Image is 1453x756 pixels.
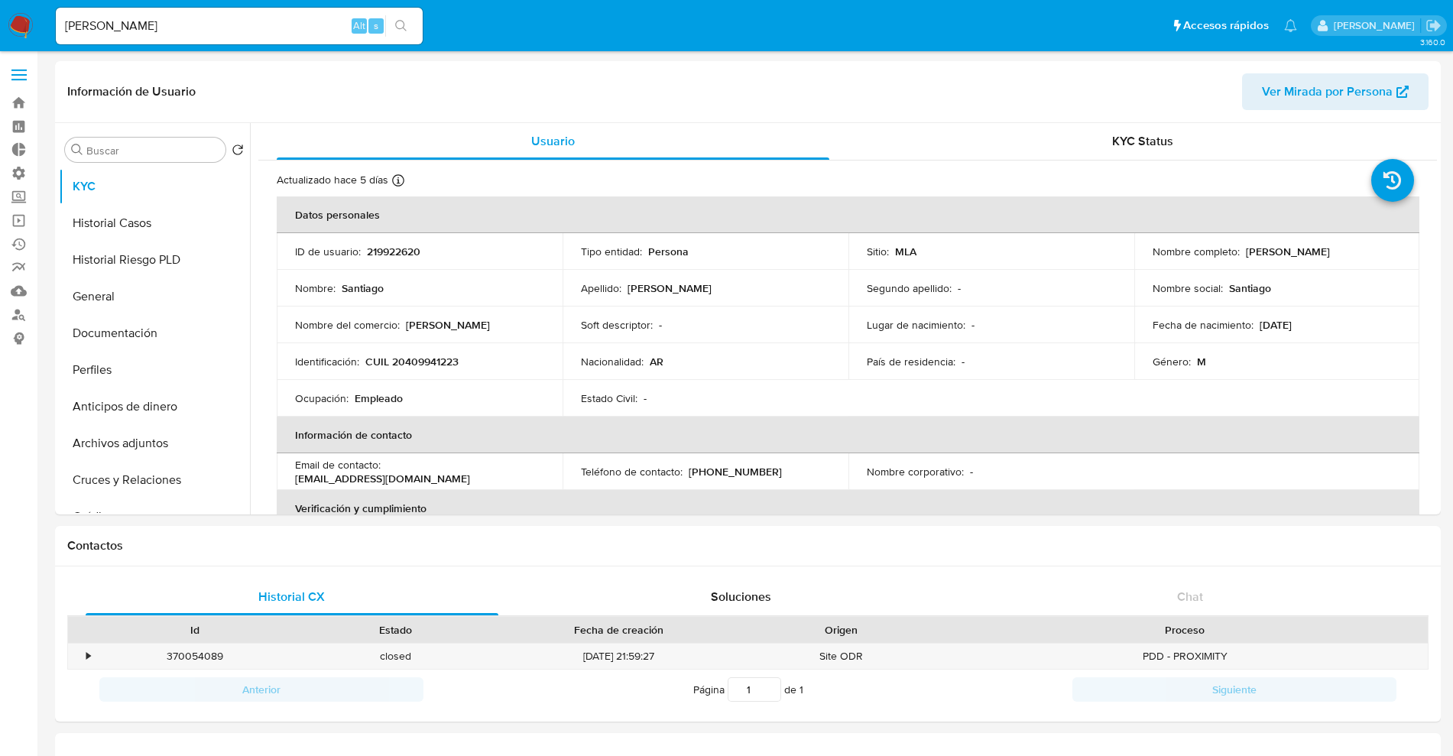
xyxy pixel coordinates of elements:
[355,391,403,405] p: Empleado
[1153,281,1223,295] p: Nombre social :
[367,245,420,258] p: 219922620
[59,205,250,242] button: Historial Casos
[867,318,965,332] p: Lugar de nacimiento :
[295,318,400,332] p: Nombre del comercio :
[689,465,782,479] p: [PHONE_NUMBER]
[59,278,250,315] button: General
[1260,318,1292,332] p: [DATE]
[95,644,295,669] div: 370054089
[867,355,955,368] p: País de residencia :
[59,315,250,352] button: Documentación
[711,588,771,605] span: Soluciones
[1425,18,1442,34] a: Salir
[86,649,90,664] div: •
[365,355,459,368] p: CUIL 20409941223
[295,458,381,472] p: Email de contacto :
[971,318,975,332] p: -
[1246,245,1330,258] p: [PERSON_NAME]
[496,644,741,669] div: [DATE] 21:59:27
[258,588,325,605] span: Historial CX
[1197,355,1206,368] p: M
[962,355,965,368] p: -
[277,173,388,187] p: Actualizado hace 5 días
[406,318,490,332] p: [PERSON_NAME]
[958,281,961,295] p: -
[295,245,361,258] p: ID de usuario :
[374,18,378,33] span: s
[648,245,689,258] p: Persona
[86,144,219,157] input: Buscar
[799,682,803,697] span: 1
[232,144,244,161] button: Volver al orden por defecto
[295,281,336,295] p: Nombre :
[741,644,942,669] div: Site ODR
[385,15,417,37] button: search-icon
[59,388,250,425] button: Anticipos de dinero
[295,355,359,368] p: Identificación :
[970,465,973,479] p: -
[295,472,470,485] p: [EMAIL_ADDRESS][DOMAIN_NAME]
[693,677,803,702] span: Página de
[1262,73,1393,110] span: Ver Mirada por Persona
[1177,588,1203,605] span: Chat
[59,352,250,388] button: Perfiles
[56,16,423,36] input: Buscar usuario o caso...
[277,417,1419,453] th: Información de contacto
[67,538,1429,553] h1: Contactos
[581,245,642,258] p: Tipo entidad :
[867,281,952,295] p: Segundo apellido :
[581,391,637,405] p: Estado Civil :
[1284,19,1297,32] a: Notificaciones
[507,622,731,638] div: Fecha de creación
[628,281,712,295] p: [PERSON_NAME]
[581,318,653,332] p: Soft descriptor :
[353,18,365,33] span: Alt
[1153,355,1191,368] p: Género :
[1229,281,1271,295] p: Santiago
[895,245,916,258] p: MLA
[531,132,575,150] span: Usuario
[867,465,964,479] p: Nombre corporativo :
[59,168,250,205] button: KYC
[1242,73,1429,110] button: Ver Mirada por Persona
[59,462,250,498] button: Cruces y Relaciones
[1112,132,1173,150] span: KYC Status
[581,355,644,368] p: Nacionalidad :
[105,622,284,638] div: Id
[644,391,647,405] p: -
[581,465,683,479] p: Teléfono de contacto :
[1153,318,1254,332] p: Fecha de nacimiento :
[71,144,83,156] button: Buscar
[277,196,1419,233] th: Datos personales
[581,281,621,295] p: Apellido :
[295,644,495,669] div: closed
[867,245,889,258] p: Sitio :
[1153,245,1240,258] p: Nombre completo :
[659,318,662,332] p: -
[342,281,384,295] p: Santiago
[67,84,196,99] h1: Información de Usuario
[306,622,485,638] div: Estado
[277,490,1419,527] th: Verificación y cumplimiento
[59,242,250,278] button: Historial Riesgo PLD
[59,425,250,462] button: Archivos adjuntos
[59,498,250,535] button: Créditos
[952,622,1417,638] div: Proceso
[1183,18,1269,34] span: Accesos rápidos
[1072,677,1396,702] button: Siguiente
[752,622,931,638] div: Origen
[1334,18,1420,33] p: santiago.sgreco@mercadolibre.com
[295,391,349,405] p: Ocupación :
[650,355,663,368] p: AR
[99,677,423,702] button: Anterior
[942,644,1428,669] div: PDD - PROXIMITY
